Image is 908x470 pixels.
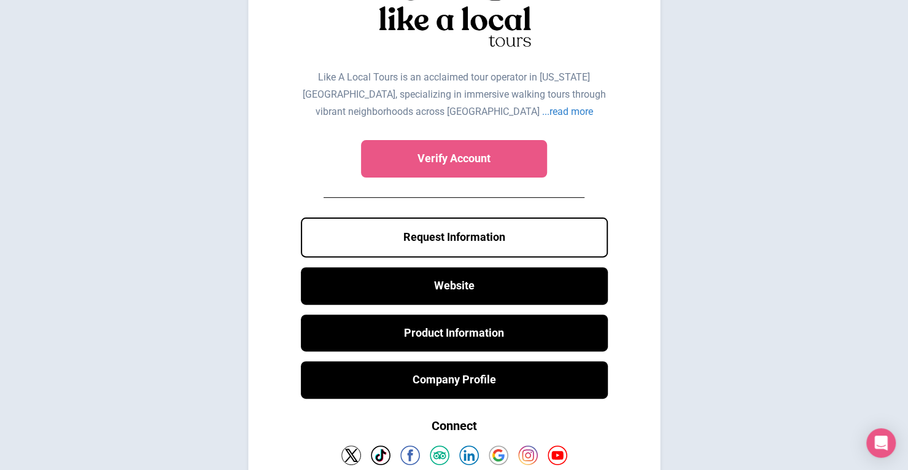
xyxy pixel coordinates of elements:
[301,267,608,305] a: Website
[341,445,361,465] img: Twitter icon
[430,445,449,465] img: Tripadvisor icon
[361,140,547,178] a: Verify Account
[518,445,538,465] img: Instagram icon
[301,217,608,257] button: Request Information
[371,445,390,465] img: TikTok icon
[548,445,567,465] a: YouTube
[459,445,479,465] img: LinkedIn icon
[268,418,640,433] h2: Connect
[341,445,361,465] a: Twitter
[303,71,606,117] div: Like A Local Tours is an acclaimed tour operator in [US_STATE][GEOGRAPHIC_DATA], specializing in ...
[548,445,567,465] img: YouTube icon
[400,445,420,465] a: Facebook
[301,315,608,352] a: Product Information
[301,361,608,399] a: Company Profile
[542,106,593,117] div: ...read more
[489,445,508,465] img: Google icon
[459,445,479,465] a: LinkedIn
[518,445,538,465] a: Instagram
[371,445,390,465] a: TikTok
[866,428,896,458] div: Open Intercom Messenger
[400,445,420,465] img: Facebook icon
[430,445,449,465] a: Tripadvisor
[489,445,508,465] a: Google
